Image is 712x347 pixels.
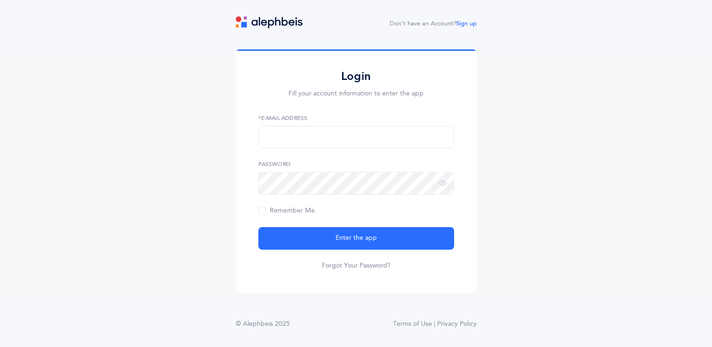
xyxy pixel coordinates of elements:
a: Sign up [456,20,477,27]
img: logo.svg [236,16,303,28]
a: Forgot Your Password? [322,261,391,270]
p: Fill your account information to enter the app [258,89,454,99]
h2: Login [258,69,454,84]
span: Enter the app [336,233,377,243]
label: Password [258,160,454,168]
button: Enter the app [258,227,454,250]
div: © Alephbeis 2025 [236,319,290,329]
span: Remember Me [258,207,315,214]
a: Terms of Use | Privacy Policy [393,319,477,329]
label: *E-Mail Address [258,114,454,122]
div: Don't have an Account? [390,19,477,29]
